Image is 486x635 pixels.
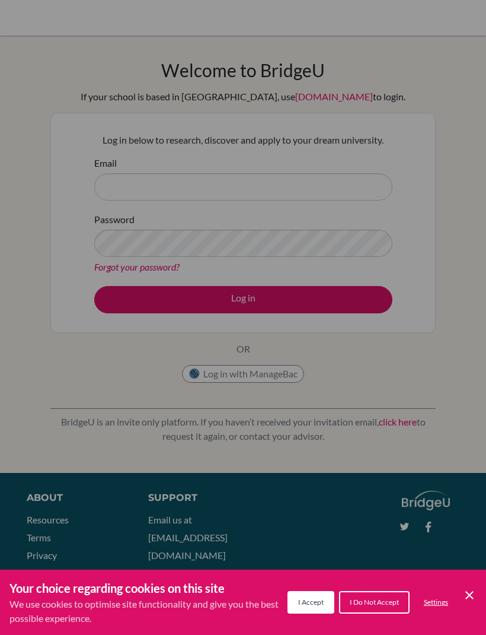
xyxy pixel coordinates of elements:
h3: Your choice regarding cookies on this site [9,579,287,597]
button: Save and close [462,588,477,602]
button: Settings [414,592,458,612]
span: I Accept [298,598,324,607]
p: We use cookies to optimise site functionality and give you the best possible experience. [9,597,287,626]
span: I Do Not Accept [350,598,399,607]
button: I Do Not Accept [339,591,410,614]
span: Settings [424,598,448,607]
button: I Accept [287,591,334,614]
